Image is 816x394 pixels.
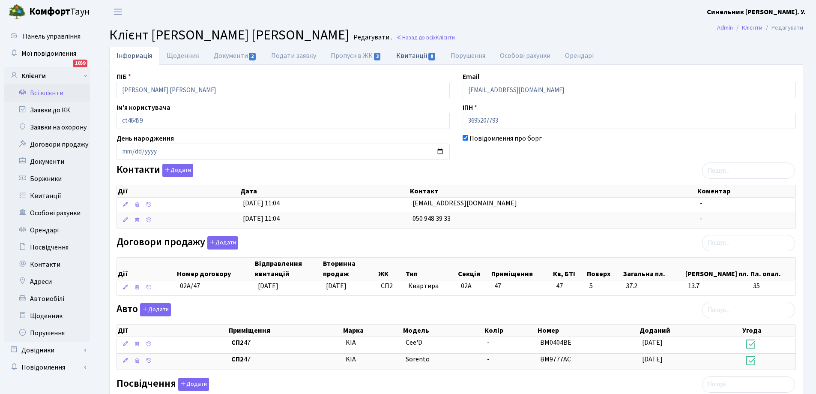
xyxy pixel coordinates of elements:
label: Посвідчення [117,378,209,391]
a: Заявки до КК [4,102,90,119]
a: Додати [205,235,238,250]
span: Квартира [408,281,454,291]
th: Угода [741,325,795,337]
a: Посвідчення [4,239,90,256]
th: Дії [117,258,176,280]
span: BM9777AC [540,355,571,364]
a: Додати [160,162,193,177]
span: Таун [29,5,90,19]
span: KIA [346,338,356,347]
button: Договори продажу [207,236,238,250]
th: Доданий [639,325,741,337]
span: Мої повідомлення [21,49,76,58]
label: Договори продажу [117,236,238,250]
th: Приміщення [490,258,552,280]
span: [DATE] [642,338,663,347]
th: Відправлення квитанцій [254,258,322,280]
th: Марка [342,325,402,337]
a: Автомобілі [4,290,90,307]
span: Клієнти [436,33,455,42]
a: Квитанції [389,47,443,64]
input: Пошук... [702,376,795,393]
a: Назад до всіхКлієнти [396,33,455,42]
a: Синельник [PERSON_NAME]. У. [707,7,806,17]
a: Особові рахунки [493,47,558,65]
a: Довідники [4,342,90,359]
div: 1059 [73,60,87,67]
label: Контакти [117,164,193,177]
a: Порушення [4,325,90,342]
input: Пошук... [702,235,795,251]
span: [DATE] 11:04 [243,214,280,223]
span: 47 [231,355,339,364]
span: 2 [249,53,256,60]
b: СП2 [231,338,244,347]
th: Дії [117,185,239,197]
th: Номер [537,325,639,337]
a: Орендарі [558,47,601,65]
button: Авто [140,303,171,316]
small: Редагувати . [352,33,392,42]
a: Документи [4,153,90,170]
a: Admin [717,23,733,32]
label: ІПН [463,102,477,113]
span: - [700,214,702,223]
th: Кв, БТІ [552,258,586,280]
th: Пл. опал. [750,258,795,280]
a: Клієнти [4,67,90,84]
a: Додати [138,302,171,317]
span: 47 [556,281,583,291]
th: Секція [457,258,491,280]
span: СП2 [381,281,401,291]
b: СП2 [231,355,244,364]
a: Особові рахунки [4,205,90,222]
span: 3 [374,53,381,60]
a: Панель управління [4,28,90,45]
span: [EMAIL_ADDRESS][DOMAIN_NAME] [412,199,517,208]
a: Додати [176,376,209,391]
th: Дії [117,325,228,337]
a: Орендарі [4,222,90,239]
span: 050 948 39 33 [412,214,451,223]
span: Cee'D [406,338,422,347]
a: Всі клієнти [4,84,90,102]
span: [DATE] 11:04 [243,199,280,208]
a: Квитанції [4,187,90,205]
button: Контакти [162,164,193,177]
th: [PERSON_NAME] пл. [684,258,750,280]
span: 37.2 [626,281,681,291]
th: Модель [402,325,484,337]
span: [DATE] [326,281,347,291]
a: Інформація [109,47,159,65]
a: Пропуск в ЖК [323,47,389,65]
button: Посвідчення [178,378,209,391]
span: 02А/47 [180,281,200,291]
th: Вторинна продаж [322,258,377,280]
button: Переключити навігацію [107,5,129,19]
span: Панель управління [23,32,81,41]
nav: breadcrumb [704,19,816,37]
label: Ім'я користувача [117,102,170,113]
a: Боржники [4,170,90,187]
a: Заявки на охорону [4,119,90,136]
th: Дата [239,185,409,197]
span: 13.7 [688,281,746,291]
b: Комфорт [29,5,70,18]
th: Загальна пл. [622,258,684,280]
a: Щоденник [159,47,206,65]
th: Приміщення [228,325,342,337]
th: Тип [405,258,457,280]
a: Клієнти [742,23,762,32]
span: - [487,338,490,347]
a: Договори продажу [4,136,90,153]
th: Поверх [586,258,622,280]
span: 8 [428,53,435,60]
input: Пошук... [702,162,795,179]
th: Коментар [696,185,795,197]
span: Клієнт [PERSON_NAME] [PERSON_NAME] [109,25,349,45]
label: ПІБ [117,72,131,82]
a: Порушення [443,47,493,65]
th: Контакт [409,185,696,197]
label: Email [463,72,479,82]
